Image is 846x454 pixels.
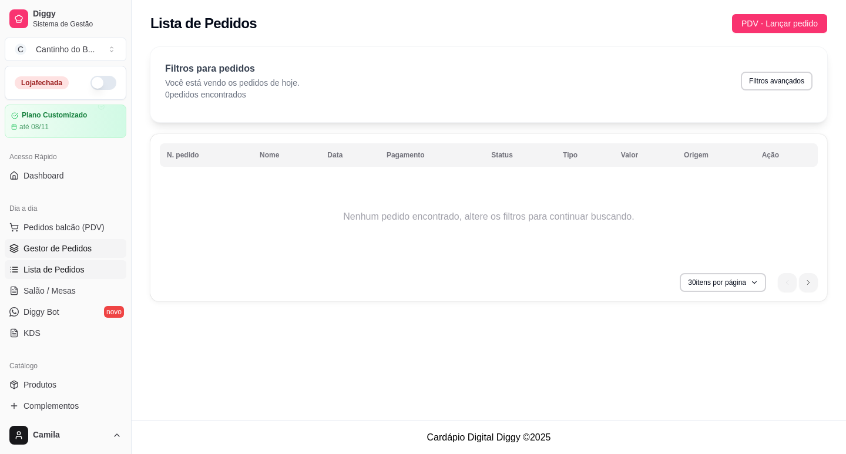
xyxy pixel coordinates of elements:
[320,143,380,167] th: Data
[23,327,41,339] span: KDS
[253,143,320,167] th: Nome
[132,421,846,454] footer: Cardápio Digital Diggy © 2025
[33,430,108,440] span: Camila
[755,143,818,167] th: Ação
[15,76,69,89] div: Loja fechada
[33,9,122,19] span: Diggy
[5,421,126,449] button: Camila
[556,143,614,167] th: Tipo
[22,111,87,120] article: Plano Customizado
[5,260,126,279] a: Lista de Pedidos
[799,273,818,292] li: next page button
[23,264,85,275] span: Lista de Pedidos
[160,143,253,167] th: N. pedido
[150,14,257,33] h2: Lista de Pedidos
[165,89,300,100] p: 0 pedidos encontrados
[23,285,76,297] span: Salão / Mesas
[90,76,116,90] button: Alterar Status
[5,324,126,342] a: KDS
[5,375,126,394] a: Produtos
[677,143,755,167] th: Origem
[5,302,126,321] a: Diggy Botnovo
[380,143,484,167] th: Pagamento
[19,122,49,132] article: até 08/11
[23,400,79,412] span: Complementos
[5,281,126,300] a: Salão / Mesas
[680,273,766,292] button: 30itens por página
[23,170,64,181] span: Dashboard
[5,147,126,166] div: Acesso Rápido
[165,62,300,76] p: Filtros para pedidos
[23,379,56,391] span: Produtos
[5,396,126,415] a: Complementos
[5,199,126,218] div: Dia a dia
[5,105,126,138] a: Plano Customizadoaté 08/11
[732,14,827,33] button: PDV - Lançar pedido
[23,306,59,318] span: Diggy Bot
[23,221,105,233] span: Pedidos balcão (PDV)
[165,77,300,89] p: Você está vendo os pedidos de hoje.
[160,170,818,264] td: Nenhum pedido encontrado, altere os filtros para continuar buscando.
[33,19,122,29] span: Sistema de Gestão
[5,357,126,375] div: Catálogo
[23,243,92,254] span: Gestor de Pedidos
[5,166,126,185] a: Dashboard
[5,5,126,33] a: DiggySistema de Gestão
[772,267,824,298] nav: pagination navigation
[5,218,126,237] button: Pedidos balcão (PDV)
[484,143,556,167] th: Status
[741,72,813,90] button: Filtros avançados
[5,239,126,258] a: Gestor de Pedidos
[15,43,26,55] span: C
[36,43,95,55] div: Cantinho do B ...
[614,143,677,167] th: Valor
[5,38,126,61] button: Select a team
[741,17,818,30] span: PDV - Lançar pedido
